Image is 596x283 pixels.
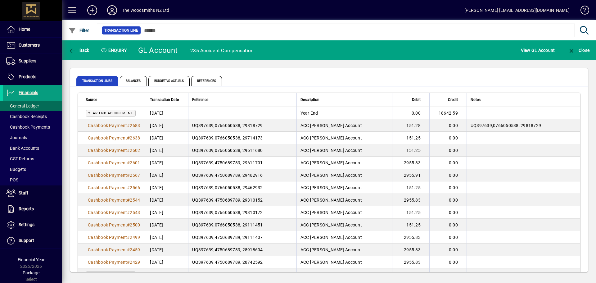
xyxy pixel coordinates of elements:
[88,135,127,140] span: Cashbook Payment
[19,238,34,243] span: Support
[300,96,319,103] span: Description
[130,123,140,128] span: 2683
[130,222,140,227] span: 2500
[150,147,163,153] span: [DATE]
[429,169,467,181] td: 0.00
[429,144,467,157] td: 0.00
[150,259,163,265] span: [DATE]
[192,222,263,227] span: UQ397639,0766050538, 29111451
[88,185,127,190] span: Cashbook Payment
[568,48,589,53] span: Close
[192,247,263,252] span: UQ397639,4750689789, 28918604
[19,206,34,211] span: Reports
[300,210,362,215] span: ACC [PERSON_NAME] Account
[76,76,118,86] span: Transaction lines
[300,148,362,153] span: ACC [PERSON_NAME] Account
[88,160,127,165] span: Cashbook Payment
[519,45,557,56] button: View GL Account
[464,5,570,15] div: [PERSON_NAME] [EMAIL_ADDRESS][DOMAIN_NAME]
[396,96,426,103] div: Debit
[127,160,130,165] span: #
[3,122,62,132] a: Cashbook Payments
[150,272,163,278] span: [DATE]
[192,185,263,190] span: UQ397639,0766050538, 29462932
[6,177,18,182] span: POS
[300,173,362,178] span: ACC [PERSON_NAME] Account
[127,235,130,240] span: #
[392,144,429,157] td: 151.25
[192,96,208,103] span: Reference
[62,45,96,56] app-page-header-button: Back
[300,247,362,252] span: ACC [PERSON_NAME] Account
[300,111,318,116] span: Year End
[300,198,362,203] span: ACC [PERSON_NAME] Account
[67,25,91,36] button: Filter
[192,123,263,128] span: UQ397639,0766050538, 29818729
[88,111,133,115] span: Year end adjustment
[392,119,429,132] td: 151.28
[3,164,62,175] a: Budgets
[3,101,62,111] a: General Ledger
[130,160,140,165] span: 2601
[127,198,130,203] span: #
[88,123,127,128] span: Cashbook Payment
[127,148,130,153] span: #
[69,28,89,33] span: Filter
[150,110,163,116] span: [DATE]
[429,157,467,169] td: 0.00
[150,234,163,240] span: [DATE]
[192,96,292,103] div: Reference
[102,5,122,16] button: Profile
[88,222,127,227] span: Cashbook Payment
[392,194,429,206] td: 2955.83
[120,76,147,86] span: Balances
[3,69,62,85] a: Products
[429,132,467,144] td: 0.00
[127,135,130,140] span: #
[192,198,263,203] span: UQ397639,4750689789, 29310152
[150,185,163,191] span: [DATE]
[127,173,130,178] span: #
[86,135,142,141] a: Cashbook Payment#2638
[88,210,127,215] span: Cashbook Payment
[150,135,163,141] span: [DATE]
[429,206,467,219] td: 0.00
[86,96,97,103] span: Source
[150,247,163,253] span: [DATE]
[561,45,596,56] app-page-header-button: Close enquiry
[3,53,62,69] a: Suppliers
[6,167,26,172] span: Budgets
[300,96,388,103] div: Description
[300,235,362,240] span: ACC [PERSON_NAME] Account
[300,135,362,140] span: ACC [PERSON_NAME] Account
[130,235,140,240] span: 2499
[433,96,463,103] div: Credit
[86,147,142,154] a: Cashbook Payment#2602
[86,172,142,179] a: Cashbook Payment#2567
[429,181,467,194] td: 0.00
[392,256,429,268] td: 2955.83
[392,169,429,181] td: 2955.91
[392,206,429,219] td: 151.25
[3,38,62,53] a: Customers
[429,268,467,281] td: 20580.08
[3,233,62,249] a: Support
[3,153,62,164] a: GST Returns
[192,235,263,240] span: UQ397639,4750689789, 29111407
[19,27,30,32] span: Home
[3,201,62,217] a: Reports
[6,146,39,151] span: Bank Accounts
[6,156,34,161] span: GST Returns
[86,159,142,166] a: Cashbook Payment#2601
[127,210,130,215] span: #
[130,210,140,215] span: 2543
[130,247,140,252] span: 2459
[190,46,254,56] div: 285 Accident Compensation
[127,185,130,190] span: #
[429,107,467,119] td: 18642.59
[3,111,62,122] a: Cashbook Receipts
[130,135,140,140] span: 2638
[429,231,467,244] td: 0.00
[471,96,572,103] div: Notes
[3,22,62,37] a: Home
